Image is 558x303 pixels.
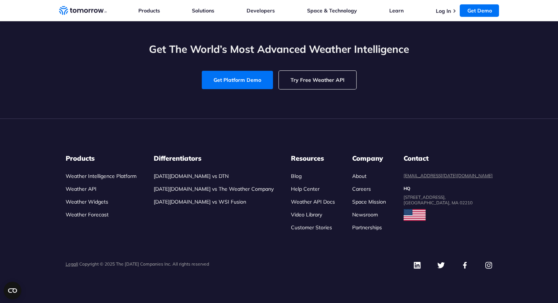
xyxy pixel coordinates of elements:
[413,261,421,269] img: Linkedin
[404,154,493,205] dl: contact details
[66,261,77,267] a: Legal
[279,71,356,89] a: Try Free Weather API
[192,7,214,14] a: Solutions
[352,186,371,192] a: Careers
[404,154,493,163] dt: Contact
[291,154,335,163] h3: Resources
[291,198,335,205] a: Weather API Docs
[352,224,382,231] a: Partnerships
[352,173,366,179] a: About
[404,194,493,205] dd: [STREET_ADDRESS], [GEOGRAPHIC_DATA], MA 02210
[247,7,275,14] a: Developers
[154,154,274,163] h3: Differentiators
[307,7,357,14] a: Space & Technology
[154,198,246,205] a: [DATE][DOMAIN_NAME] vs WSI Fusion
[66,173,136,179] a: Weather Intelligence Platform
[202,71,273,89] a: Get Platform Demo
[404,173,493,178] a: [EMAIL_ADDRESS][DATE][DOMAIN_NAME]
[154,186,274,192] a: [DATE][DOMAIN_NAME] vs The Weather Company
[154,173,229,179] a: [DATE][DOMAIN_NAME] vs DTN
[352,198,386,205] a: Space Mission
[66,186,96,192] a: Weather API
[437,261,445,269] img: Twitter
[461,261,469,269] img: Facebook
[291,224,332,231] a: Customer Stories
[404,186,493,191] dt: HQ
[66,261,209,267] p: | Copyright © 2025 The [DATE] Companies Inc. All rights reserved
[4,282,21,299] button: Open CMP widget
[435,8,451,14] a: Log In
[460,4,499,17] a: Get Demo
[66,154,136,163] h3: Products
[352,154,386,163] h3: Company
[138,7,160,14] a: Products
[352,211,378,218] a: Newsroom
[389,7,404,14] a: Learn
[66,198,108,205] a: Weather Widgets
[59,42,499,56] h2: Get The World’s Most Advanced Weather Intelligence
[485,261,493,269] img: Instagram
[66,211,109,218] a: Weather Forecast
[59,5,107,16] a: Home link
[404,209,426,221] img: usa flag
[291,186,320,192] a: Help Center
[291,173,302,179] a: Blog
[291,211,322,218] a: Video Library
